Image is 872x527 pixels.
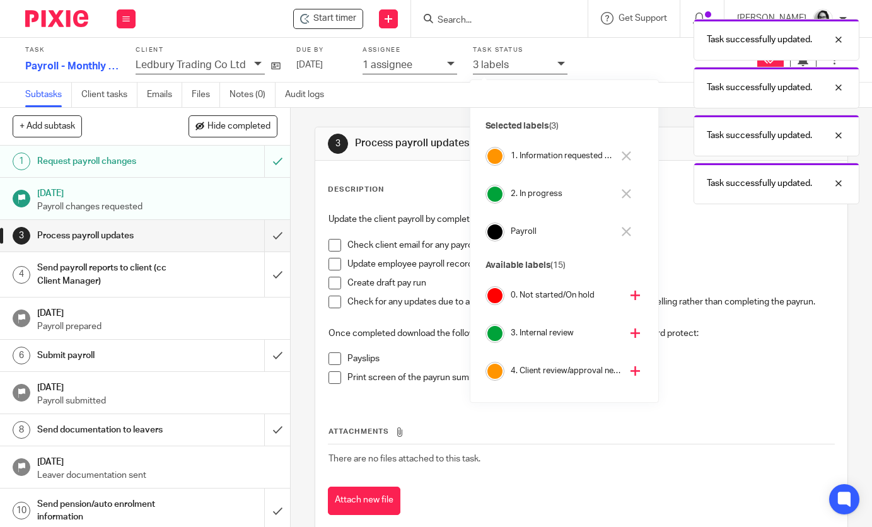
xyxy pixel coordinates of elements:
p: Once completed download the following reports to be sent to the client and password protect: [328,327,834,340]
label: Task [25,46,120,54]
p: Task successfully updated. [707,129,812,142]
a: Subtasks [25,83,72,107]
a: Client tasks [81,83,137,107]
div: 3 [328,134,348,154]
div: 4 [13,266,30,284]
a: Audit logs [285,83,334,107]
span: There are no files attached to this task. [328,455,480,463]
h1: Request payroll changes [37,152,180,171]
h4: Payroll [511,226,613,238]
h1: Send pension/auto enrolment information [37,495,180,527]
p: Payroll submitted [37,395,277,407]
a: Files [192,83,220,107]
p: Ledbury Trading Co Ltd [136,59,246,71]
span: (15) [550,261,565,270]
button: Hide completed [189,115,277,137]
div: 1 [13,153,30,170]
div: 3 [13,227,30,245]
span: Attachments [328,428,389,435]
a: Notes (0) [230,83,276,107]
p: Leaver documentation sent [37,469,277,482]
p: Payroll prepared [37,320,277,333]
span: Start timer [313,12,356,25]
img: Profile%20photo.jpeg [813,9,833,29]
h4: 4. Client review/approval needed [511,365,622,377]
a: Emails [147,83,182,107]
div: 6 [13,347,30,364]
h1: Submit payroll [37,346,180,365]
h4: 0. Not started/On hold [511,289,622,301]
div: 10 [13,502,30,519]
p: Payslips [347,352,834,365]
p: Payroll changes requested [37,200,277,213]
label: Client [136,46,281,54]
h1: [DATE] [37,378,277,394]
button: + Add subtask [13,115,82,137]
p: Available labels [485,259,643,272]
span: [DATE] [296,61,323,69]
h4: 3. Internal review [511,327,622,339]
label: Assignee [363,46,457,54]
div: Ledbury Trading Co Ltd - Payroll - Monthly - Client makes payments [293,9,363,29]
h1: Send documentation to leavers [37,420,180,439]
p: Task successfully updated. [707,81,812,94]
p: Update employee payroll records as advised by client [347,258,834,270]
h1: Process payroll updates [355,137,608,150]
h1: [DATE] [37,184,277,200]
p: Update the client payroll by completing the following steps: [328,213,834,226]
p: Task successfully updated. [707,33,812,46]
span: Hide completed [207,122,270,132]
img: Pixie [25,10,88,27]
p: 1 assignee [363,59,412,71]
p: Check for any updates due to auto enrolment by clicking post pay run but cancelling rather than c... [347,296,834,308]
h1: Send payroll reports to client (cc Client Manager) [37,258,180,291]
h1: [DATE] [37,453,277,468]
h1: Process payroll updates [37,226,180,245]
p: Check client email for any payroll changes [347,239,834,252]
p: Print screen of the payrun summary showing net payments to employees [347,371,834,384]
label: Due by [296,46,347,54]
h1: [DATE] [37,304,277,320]
div: 8 [13,421,30,439]
p: Task successfully updated. [707,177,812,190]
p: Create draft pay run [347,277,834,289]
button: Attach new file [328,487,400,515]
p: Description [328,185,384,195]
